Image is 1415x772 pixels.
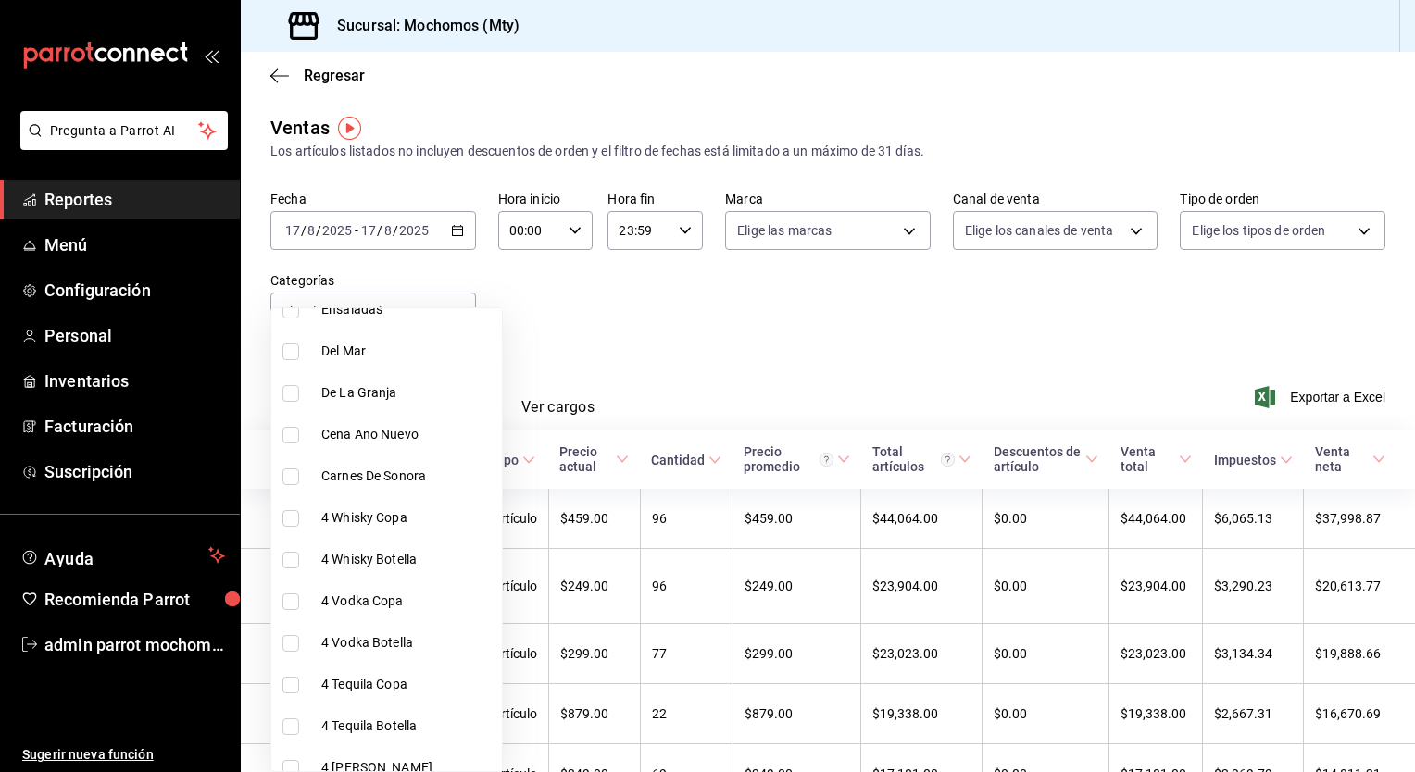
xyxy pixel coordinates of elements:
[321,383,495,403] span: De La Granja
[321,591,495,611] span: 4 Vodka Copa
[321,425,495,444] span: Cena Ano Nuevo
[321,716,495,736] span: 4 Tequila Botella
[321,550,495,569] span: 4 Whisky Botella
[321,675,495,694] span: 4 Tequila Copa
[321,633,495,653] span: 4 Vodka Botella
[321,342,495,361] span: Del Mar
[338,117,361,140] img: Tooltip marker
[321,467,495,486] span: Carnes De Sonora
[321,300,495,319] span: Ensaladas
[321,508,495,528] span: 4 Whisky Copa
